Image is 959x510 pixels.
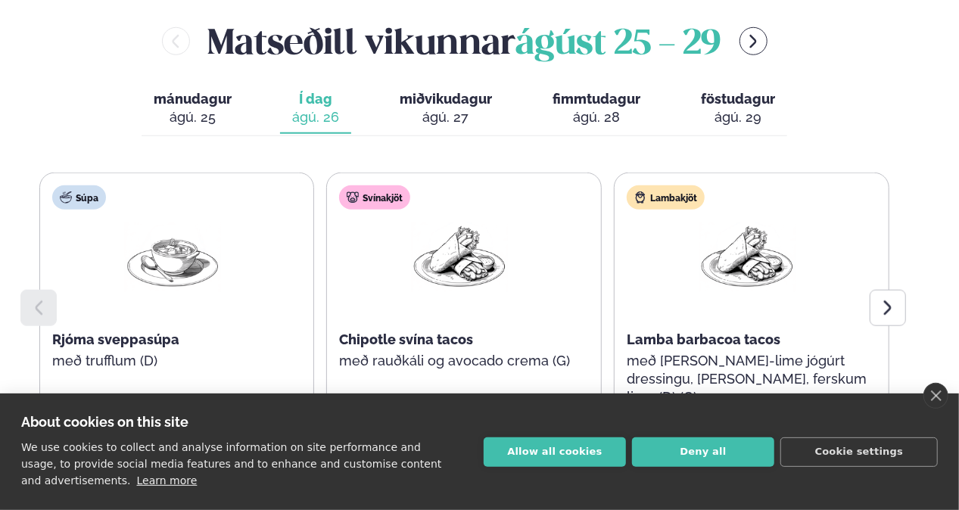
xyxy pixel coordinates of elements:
[124,222,221,292] img: Soup.png
[339,331,473,347] span: Chipotle svína tacos
[627,331,780,347] span: Lamba barbacoa tacos
[634,191,646,204] img: Lamb.svg
[632,437,774,467] button: Deny all
[154,91,232,107] span: mánudagur
[339,352,580,370] p: með rauðkáli og avocado crema (G)
[280,84,351,134] button: Í dag ágú. 26
[484,437,626,467] button: Allow all cookies
[52,331,179,347] span: Rjóma sveppasúpa
[292,108,339,126] div: ágú. 26
[553,91,640,107] span: fimmtudagur
[388,84,504,134] button: miðvikudagur ágú. 27
[516,28,721,61] span: ágúst 25 - 29
[689,84,787,134] button: föstudagur ágú. 29
[923,383,948,409] a: close
[21,414,188,430] strong: About cookies on this site
[739,27,768,55] button: menu-btn-right
[411,222,508,292] img: Wraps.png
[627,185,705,210] div: Lambakjöt
[553,108,640,126] div: ágú. 28
[701,108,775,126] div: ágú. 29
[52,185,106,210] div: Súpa
[780,437,938,467] button: Cookie settings
[627,352,867,406] p: með [PERSON_NAME]-lime jógúrt dressingu, [PERSON_NAME], ferskum lime (D) (G)
[52,352,293,370] p: með trufflum (D)
[699,222,796,292] img: Wraps.png
[142,84,244,134] button: mánudagur ágú. 25
[292,90,339,108] span: Í dag
[137,474,198,487] a: Learn more
[162,27,190,55] button: menu-btn-left
[400,108,492,126] div: ágú. 27
[154,108,232,126] div: ágú. 25
[347,191,359,204] img: pork.svg
[339,185,410,210] div: Svínakjöt
[208,17,721,66] h2: Matseðill vikunnar
[400,91,492,107] span: miðvikudagur
[701,91,775,107] span: föstudagur
[60,191,72,204] img: soup.svg
[21,441,441,487] p: We use cookies to collect and analyse information on site performance and usage, to provide socia...
[540,84,652,134] button: fimmtudagur ágú. 28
